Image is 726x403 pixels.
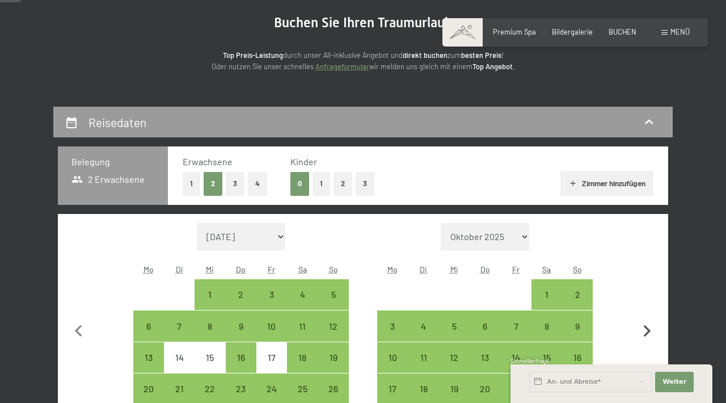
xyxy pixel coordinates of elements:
div: Fri Oct 03 2025 [256,279,287,310]
span: Kinder [290,156,317,167]
a: Anfrageformular [315,62,369,71]
div: Anreise möglich [133,342,164,373]
button: 3 [356,172,374,195]
div: Mon Oct 06 2025 [133,310,164,341]
div: 11 [410,353,438,381]
abbr: Samstag [542,265,551,274]
div: Wed Oct 01 2025 [195,279,225,310]
abbr: Freitag [512,265,520,274]
div: Wed Oct 08 2025 [195,310,225,341]
abbr: Sonntag [329,265,338,274]
div: 10 [258,322,286,350]
div: Anreise möglich [562,342,593,373]
div: 9 [227,322,255,350]
div: Sun Oct 19 2025 [318,342,348,373]
a: Premium Spa [493,27,536,36]
div: 2 [227,290,255,318]
div: Anreise möglich [318,310,348,341]
abbr: Freitag [268,265,275,274]
button: 0 [290,172,309,195]
div: Mon Oct 13 2025 [133,342,164,373]
button: Zimmer hinzufügen [560,171,653,196]
span: Schnellanfrage [510,358,550,364]
span: Buchen Sie Ihren Traumurlaub [274,15,452,31]
div: 3 [258,290,286,318]
div: Sun Nov 16 2025 [562,342,593,373]
div: Anreise möglich [470,310,500,341]
abbr: Dienstag [420,265,427,274]
strong: Top Angebot. [472,62,515,71]
div: 19 [319,353,347,381]
div: Anreise möglich [439,310,470,341]
div: Anreise möglich [226,310,256,341]
span: Weiter [662,377,686,387]
div: 10 [378,353,407,381]
div: Sat Nov 08 2025 [531,310,562,341]
div: Fri Oct 17 2025 [256,342,287,373]
button: 3 [226,172,244,195]
div: Anreise möglich [439,342,470,373]
div: Thu Oct 16 2025 [226,342,256,373]
div: 1 [196,290,224,318]
div: Anreise nicht möglich [195,342,225,373]
div: 7 [165,322,193,350]
div: 17 [258,353,286,381]
div: Anreise möglich [562,310,593,341]
div: Anreise möglich [318,279,348,310]
div: 4 [288,290,316,318]
div: 6 [471,322,499,350]
div: Anreise möglich [287,310,318,341]
div: 14 [165,353,193,381]
h2: Reisedaten [88,115,146,129]
a: BUCHEN [609,27,636,36]
div: Tue Oct 14 2025 [164,342,195,373]
div: Sat Oct 18 2025 [287,342,318,373]
div: Thu Nov 13 2025 [470,342,500,373]
abbr: Sonntag [573,265,582,274]
div: Sun Oct 05 2025 [318,279,348,310]
div: Sat Nov 01 2025 [531,279,562,310]
div: 15 [533,353,561,381]
abbr: Montag [143,265,154,274]
div: Wed Oct 15 2025 [195,342,225,373]
button: 2 [334,172,352,195]
abbr: Donnerstag [236,265,246,274]
div: Anreise möglich [408,310,439,341]
div: Anreise möglich [500,342,531,373]
strong: besten Preis [461,51,501,60]
abbr: Mittwoch [450,265,458,274]
div: Sat Oct 11 2025 [287,310,318,341]
div: Anreise möglich [226,342,256,373]
div: 16 [563,353,592,381]
div: Anreise möglich [531,279,562,310]
div: Anreise möglich [256,310,287,341]
div: Anreise nicht möglich [256,342,287,373]
div: Anreise nicht möglich [164,342,195,373]
div: 6 [134,322,163,350]
div: Anreise möglich [562,279,593,310]
div: Anreise möglich [287,279,318,310]
div: Fri Nov 14 2025 [500,342,531,373]
span: 2 Erwachsene [71,173,145,186]
div: Thu Nov 06 2025 [470,310,500,341]
abbr: Samstag [298,265,307,274]
div: Tue Oct 07 2025 [164,310,195,341]
button: 1 [183,172,200,195]
button: 1 [313,172,330,195]
div: 12 [440,353,468,381]
span: Bildergalerie [552,27,593,36]
div: 5 [440,322,468,350]
div: Wed Nov 05 2025 [439,310,470,341]
div: Anreise möglich [377,342,408,373]
p: durch unser All-inklusive Angebot und zum ! Oder nutzen Sie unser schnelles wir melden uns gleich... [136,49,590,73]
div: Anreise möglich [408,342,439,373]
div: 13 [471,353,499,381]
div: 4 [410,322,438,350]
div: 5 [319,290,347,318]
div: 1 [533,290,561,318]
div: 14 [501,353,530,381]
div: Anreise möglich [226,279,256,310]
div: 18 [288,353,316,381]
